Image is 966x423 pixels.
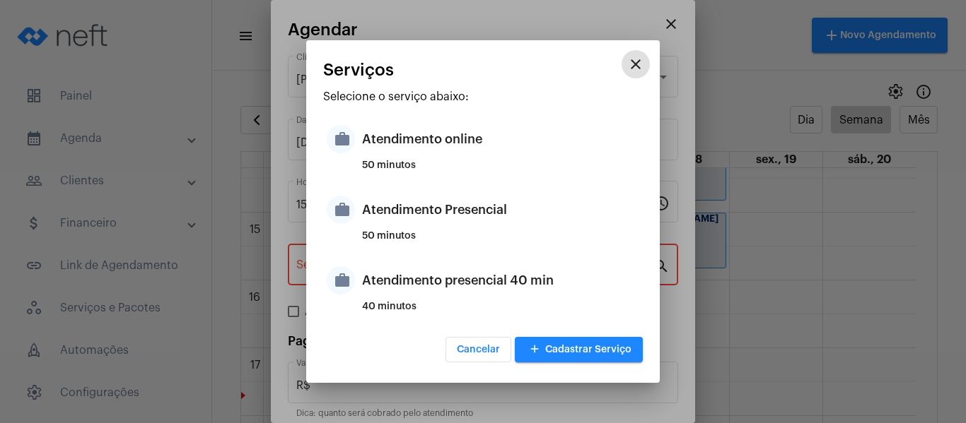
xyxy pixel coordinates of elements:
div: Atendimento presencial 40 min [362,259,639,302]
div: 40 minutos [362,302,639,323]
div: Atendimento Presencial [362,189,639,231]
span: Cancelar [457,345,500,355]
div: 50 minutos [362,160,639,181]
button: Cancelar [446,337,511,362]
mat-icon: close [627,56,644,73]
mat-icon: add [526,340,543,359]
div: Atendimento online [362,118,639,160]
div: 50 minutos [362,231,639,252]
span: Serviços [323,61,394,79]
p: Selecione o serviço abaixo: [323,90,643,103]
button: Cadastrar Serviço [515,337,643,362]
mat-icon: work [327,125,355,153]
span: Cadastrar Serviço [526,345,632,355]
mat-icon: work [327,266,355,294]
mat-icon: work [327,196,355,224]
